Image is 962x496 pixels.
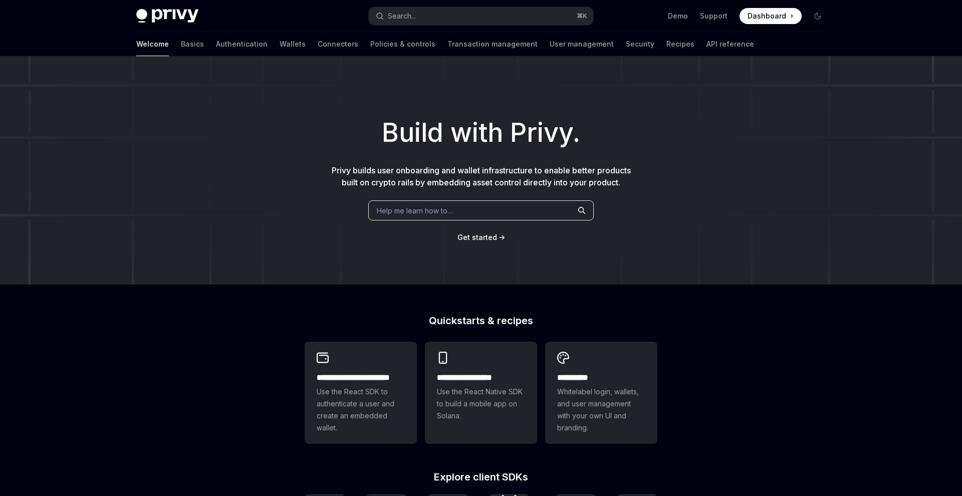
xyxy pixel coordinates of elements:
[216,32,268,56] a: Authentication
[16,113,946,152] h1: Build with Privy.
[550,32,614,56] a: User management
[700,11,728,21] a: Support
[457,233,497,241] span: Get started
[437,386,525,422] span: Use the React Native SDK to build a mobile app on Solana.
[370,32,435,56] a: Policies & controls
[136,32,169,56] a: Welcome
[136,9,198,23] img: dark logo
[369,7,593,25] button: Search...⌘K
[377,205,453,216] span: Help me learn how to…
[425,342,537,444] a: **** **** **** ***Use the React Native SDK to build a mobile app on Solana.
[388,10,416,22] div: Search...
[317,386,405,434] span: Use the React SDK to authenticate a user and create an embedded wallet.
[305,472,657,482] h2: Explore client SDKs
[545,342,657,444] a: **** *****Whitelabel login, wallets, and user management with your own UI and branding.
[332,165,631,187] span: Privy builds user onboarding and wallet infrastructure to enable better products built on crypto ...
[318,32,358,56] a: Connectors
[626,32,654,56] a: Security
[181,32,204,56] a: Basics
[666,32,694,56] a: Recipes
[447,32,538,56] a: Transaction management
[810,8,826,24] button: Toggle dark mode
[748,11,786,21] span: Dashboard
[280,32,306,56] a: Wallets
[457,232,497,242] a: Get started
[668,11,688,21] a: Demo
[577,12,587,20] span: ⌘ K
[740,8,802,24] a: Dashboard
[557,386,645,434] span: Whitelabel login, wallets, and user management with your own UI and branding.
[305,316,657,326] h2: Quickstarts & recipes
[706,32,754,56] a: API reference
